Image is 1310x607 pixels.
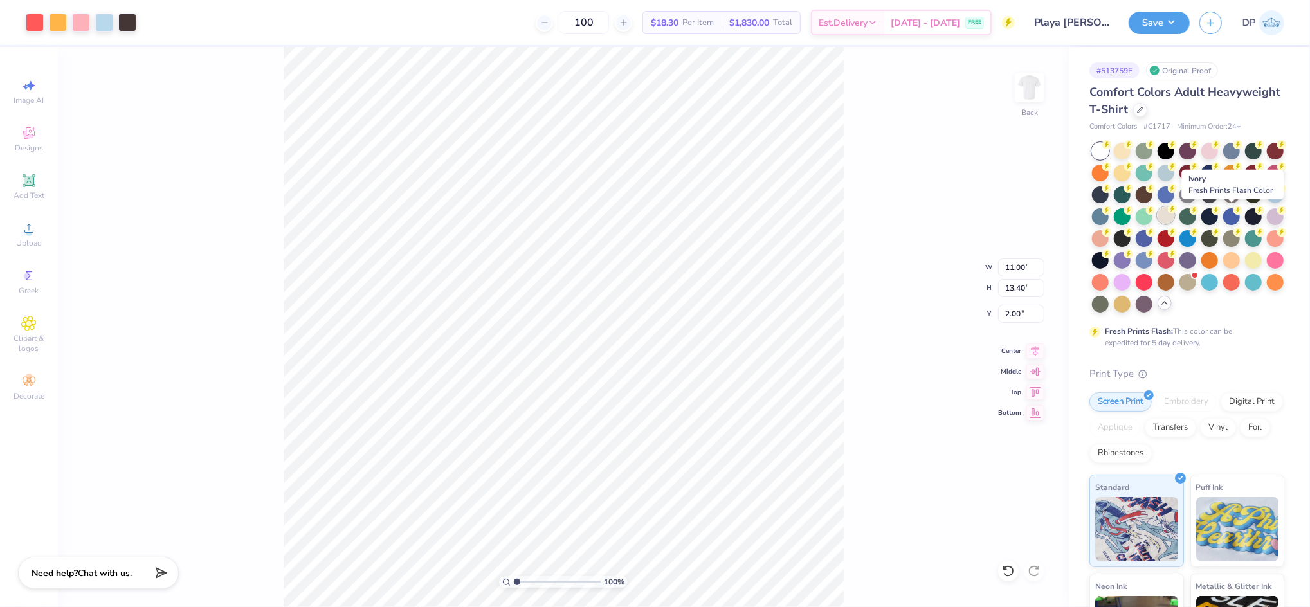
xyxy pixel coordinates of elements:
[1129,12,1190,34] button: Save
[14,391,44,401] span: Decorate
[1095,480,1129,494] span: Standard
[1089,122,1137,132] span: Comfort Colors
[604,576,624,588] span: 100 %
[32,567,78,579] strong: Need help?
[1143,122,1170,132] span: # C1717
[14,95,44,105] span: Image AI
[78,567,132,579] span: Chat with us.
[968,18,981,27] span: FREE
[651,16,678,30] span: $18.30
[15,143,43,153] span: Designs
[1089,62,1140,78] div: # 513759F
[1181,170,1284,199] div: Ivory
[998,367,1021,376] span: Middle
[1188,185,1273,195] span: Fresh Prints Flash Color
[1259,10,1284,35] img: Darlene Padilla
[891,16,960,30] span: [DATE] - [DATE]
[1242,10,1284,35] a: DP
[1177,122,1241,132] span: Minimum Order: 24 +
[1089,84,1280,117] span: Comfort Colors Adult Heavyweight T-Shirt
[1089,444,1152,463] div: Rhinestones
[1089,418,1141,437] div: Applique
[1196,497,1279,561] img: Puff Ink
[998,347,1021,356] span: Center
[559,11,609,34] input: – –
[1105,325,1263,349] div: This color can be expedited for 5 day delivery.
[1196,579,1272,593] span: Metallic & Glitter Ink
[682,16,714,30] span: Per Item
[16,238,42,248] span: Upload
[1146,62,1218,78] div: Original Proof
[1145,418,1196,437] div: Transfers
[1021,107,1038,118] div: Back
[14,190,44,201] span: Add Text
[1095,579,1127,593] span: Neon Ink
[773,16,792,30] span: Total
[998,408,1021,417] span: Bottom
[1105,326,1173,336] strong: Fresh Prints Flash:
[19,285,39,296] span: Greek
[1017,75,1042,100] img: Back
[1240,418,1270,437] div: Foil
[1089,367,1284,381] div: Print Type
[1089,392,1152,412] div: Screen Print
[6,333,51,354] span: Clipart & logos
[1200,418,1236,437] div: Vinyl
[998,388,1021,397] span: Top
[1024,10,1119,35] input: Untitled Design
[1242,15,1256,30] span: DP
[1156,392,1217,412] div: Embroidery
[1196,480,1223,494] span: Puff Ink
[729,16,769,30] span: $1,830.00
[1095,497,1178,561] img: Standard
[819,16,868,30] span: Est. Delivery
[1221,392,1283,412] div: Digital Print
